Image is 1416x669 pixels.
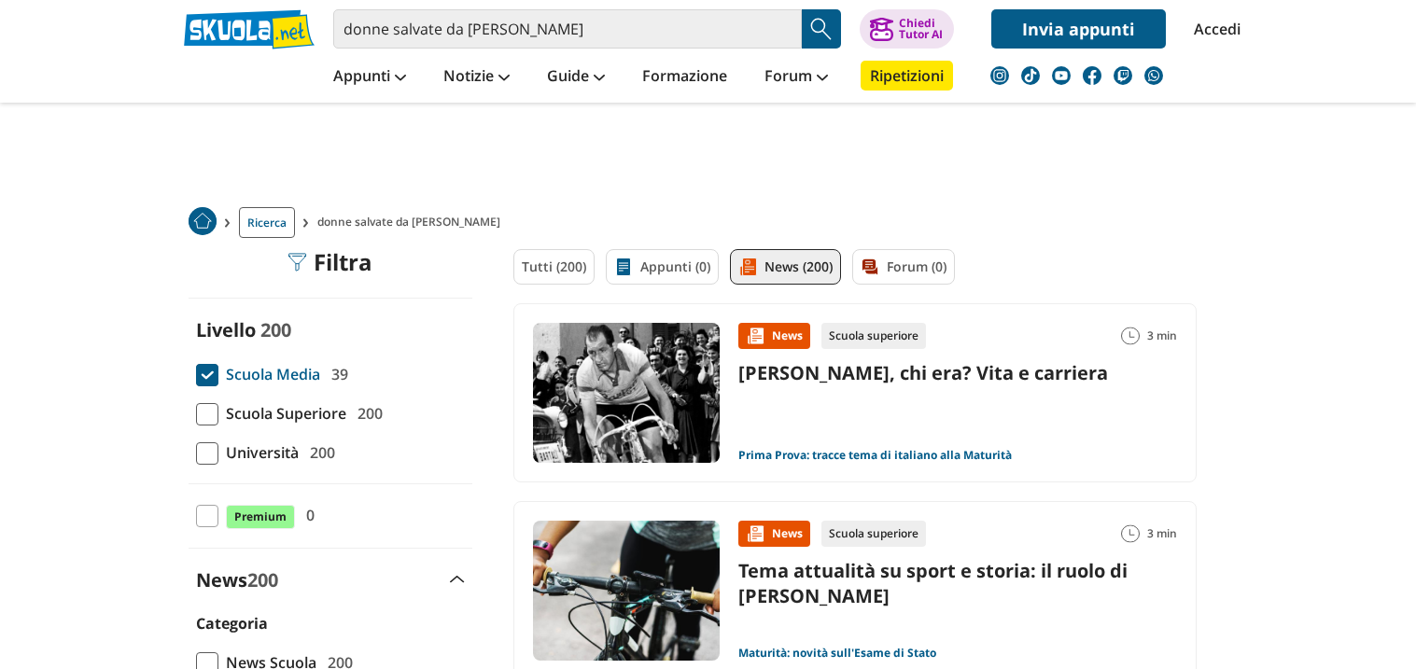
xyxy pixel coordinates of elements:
button: Search Button [802,9,841,49]
img: instagram [990,66,1009,85]
label: Livello [196,317,256,342]
img: WhatsApp [1144,66,1163,85]
label: News [196,567,278,592]
a: Appunti [329,61,411,94]
img: tiktok [1021,66,1040,85]
span: 200 [350,401,383,425]
img: youtube [1052,66,1071,85]
label: Categoria [196,613,268,634]
input: Cerca appunti, riassunti o versioni [333,9,802,49]
img: Tempo lettura [1121,327,1140,345]
div: Scuola superiore [821,323,926,349]
img: Cerca appunti, riassunti o versioni [807,15,835,43]
a: Forum [760,61,833,94]
span: Scuola Superiore [218,401,346,425]
img: Apri e chiudi sezione [450,576,465,583]
span: donne salvate da [PERSON_NAME] [317,207,508,238]
img: News contenuto [746,524,764,543]
div: Scuola superiore [821,521,926,547]
img: News contenuto [746,327,764,345]
span: Premium [226,505,295,529]
img: Immagine news [533,323,720,463]
div: News [738,521,810,547]
div: News [738,323,810,349]
span: Università [218,440,299,465]
a: Home [189,207,217,238]
a: News (200) [730,249,841,285]
img: Immagine news [533,521,720,661]
a: Tema attualità su sport e storia: il ruolo di [PERSON_NAME] [738,558,1128,608]
a: Accedi [1194,9,1233,49]
span: 200 [247,567,278,592]
a: Guide [542,61,610,94]
a: Ripetizioni [861,61,953,91]
span: 39 [324,362,348,386]
span: Scuola Media [218,362,320,386]
div: Filtra [287,249,372,275]
div: Chiedi Tutor AI [899,18,943,40]
a: Ricerca [239,207,295,238]
img: Tempo lettura [1121,524,1140,543]
a: Formazione [638,61,732,94]
a: Prima Prova: tracce tema di italiano alla Maturità [738,448,1012,463]
a: Maturità: novità sull'Esame di Stato [738,646,936,661]
span: 200 [302,440,335,465]
a: Notizie [439,61,514,94]
img: News filtro contenuto attivo [738,258,757,276]
a: Invia appunti [991,9,1166,49]
span: 3 min [1147,521,1177,547]
img: Home [189,207,217,235]
span: 0 [299,503,315,527]
a: [PERSON_NAME], chi era? Vita e carriera [738,360,1108,385]
img: twitch [1114,66,1132,85]
span: 3 min [1147,323,1177,349]
button: ChiediTutor AI [860,9,954,49]
a: Tutti (200) [513,249,595,285]
img: Filtra filtri mobile [287,253,306,272]
img: facebook [1083,66,1101,85]
span: 200 [260,317,291,342]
